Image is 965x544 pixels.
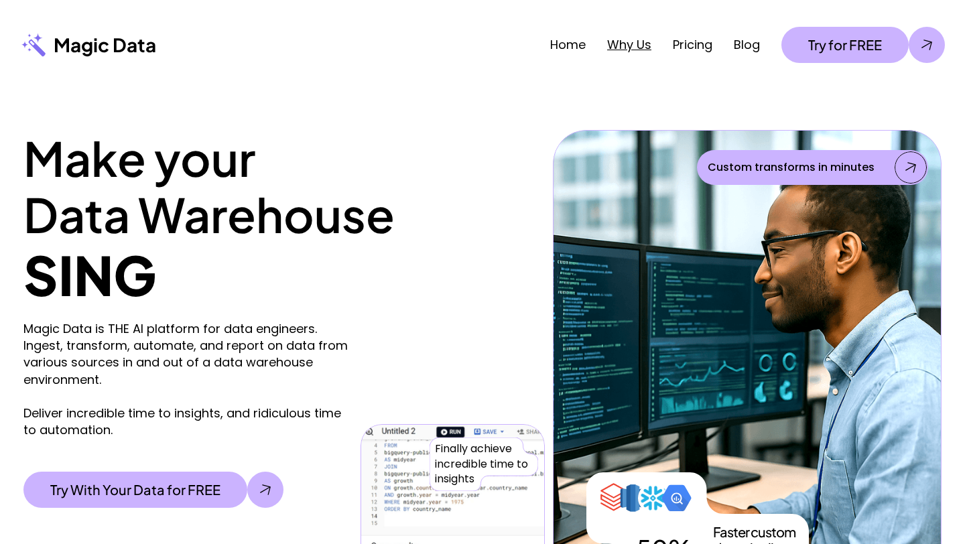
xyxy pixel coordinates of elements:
p: Finally achieve incredible time to insights [435,441,533,486]
a: Try for FREE [781,27,945,63]
strong: SING [23,241,156,308]
p: Magic Data is THE AI platform for data engineers. Ingest, transform, automate, and report on data... [23,320,354,438]
p: Try for FREE [808,37,882,53]
a: Blog [734,36,760,53]
a: Pricing [673,36,712,53]
p: Custom transforms in minutes [708,159,875,176]
p: Try With Your Data for FREE [50,482,220,498]
h1: Make your Data Warehouse [23,130,545,243]
a: Try With Your Data for FREE [23,472,283,508]
a: Why Us [607,36,651,53]
a: Home [550,36,586,53]
a: Custom transforms in minutes [697,150,928,185]
p: Magic Data [54,33,156,57]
